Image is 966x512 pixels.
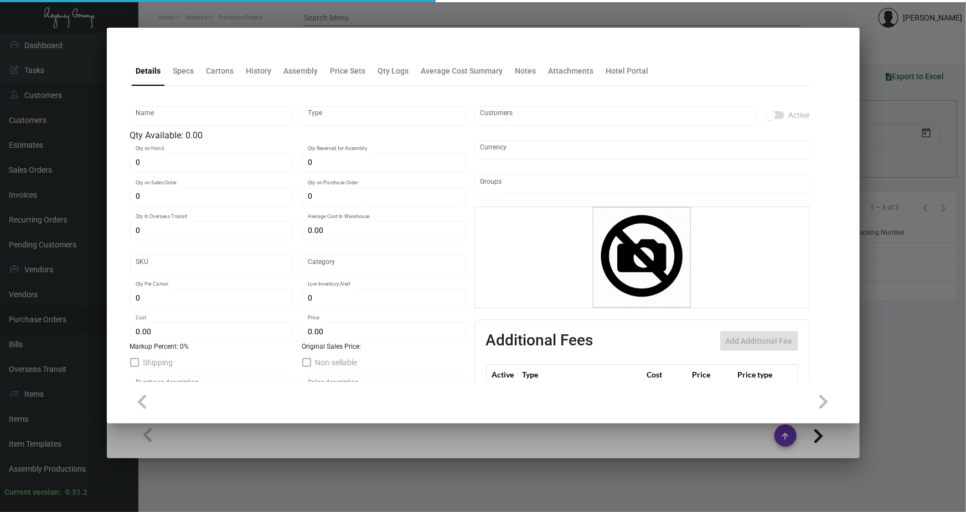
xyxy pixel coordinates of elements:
div: Assembly [284,65,318,77]
span: Non-sellable [316,356,358,369]
div: Average Cost Summary [421,65,503,77]
h2: Additional Fees [486,331,593,351]
div: Notes [515,65,536,77]
th: Active [486,365,520,384]
th: Price [689,365,735,384]
input: Add new.. [480,112,750,121]
div: History [246,65,272,77]
div: Price Sets [330,65,366,77]
input: Add new.. [480,180,804,189]
div: Attachments [549,65,594,77]
div: Details [136,65,161,77]
th: Price type [735,365,784,384]
div: Hotel Portal [606,65,649,77]
th: Cost [644,365,689,384]
div: Current version: [4,487,61,498]
div: 0.51.2 [65,487,87,498]
div: Qty Available: 0.00 [130,129,466,142]
th: Type [520,365,644,384]
span: Shipping [143,356,173,369]
span: Active [789,108,810,122]
div: Cartons [206,65,234,77]
div: Specs [173,65,194,77]
button: Add Additional Fee [720,331,798,351]
div: Qty Logs [378,65,409,77]
span: Add Additional Fee [726,337,793,345]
